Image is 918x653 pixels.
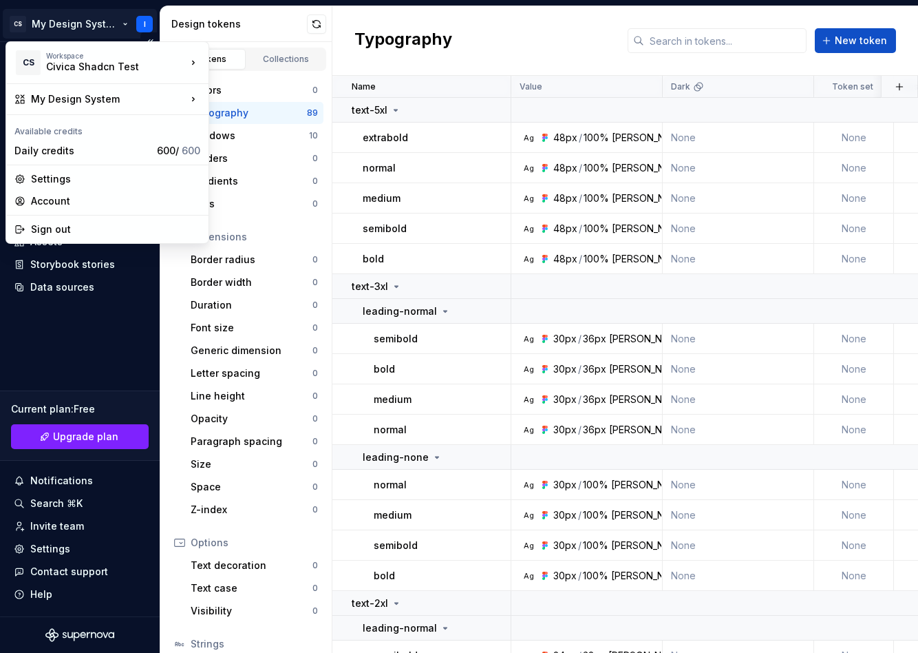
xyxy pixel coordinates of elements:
span: 600 / [157,145,200,156]
div: Account [31,194,200,208]
div: My Design System [31,92,186,106]
div: CS [16,50,41,75]
div: Sign out [31,222,200,236]
div: Available credits [9,118,206,140]
div: Workspace [46,52,186,60]
div: Settings [31,172,200,186]
span: 600 [182,145,200,156]
div: Daily credits [14,144,151,158]
div: Civica Shadcn Test [46,60,163,74]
